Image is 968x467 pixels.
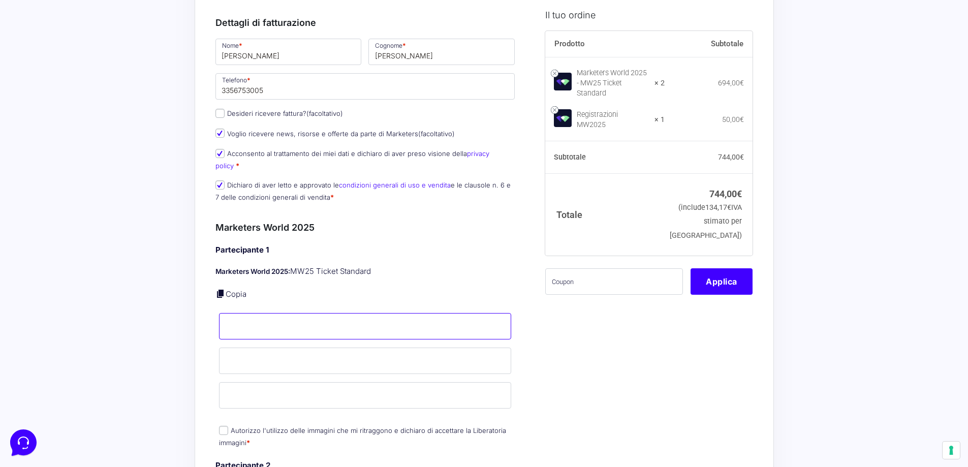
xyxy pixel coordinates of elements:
button: Aiuto [133,326,195,350]
button: Home [8,326,71,350]
h3: Il tuo ordine [545,8,753,21]
span: Trova una risposta [16,126,79,134]
button: Applica [691,268,753,294]
span: € [737,189,742,199]
p: MW25 Ticket Standard [215,266,515,277]
input: Nome * [215,39,362,65]
a: Copia [226,289,246,299]
strong: × 1 [654,114,665,124]
p: Messaggi [88,340,115,350]
label: Dichiaro di aver letto e approvato le e le clausole n. 6 e 7 delle condizioni generali di vendita [215,181,511,201]
input: Desideri ricevere fattura?(facoltativo) [215,109,225,118]
div: Registrazioni MW2025 [577,109,648,130]
img: dark [33,57,53,77]
p: Aiuto [157,340,171,350]
span: (facoltativo) [418,130,455,138]
button: Inizia una conversazione [16,85,187,106]
button: Le tue preferenze relative al consenso per le tecnologie di tracciamento [943,442,960,459]
span: 134,17 [705,203,731,212]
span: € [740,78,744,86]
bdi: 744,00 [718,152,744,161]
input: Dichiaro di aver letto e approvato lecondizioni generali di uso e venditae le clausole n. 6 e 7 d... [215,180,225,190]
strong: × 2 [654,78,665,88]
input: Telefono * [215,73,515,100]
a: Apri Centro Assistenza [108,126,187,134]
span: € [740,152,744,161]
h4: Partecipante 1 [215,244,515,256]
bdi: 744,00 [709,189,742,199]
input: Cerca un articolo... [23,148,166,158]
span: Inizia una conversazione [66,91,150,100]
label: Autorizzo l'utilizzo delle immagini che mi ritraggono e dichiaro di accettare la Liberatoria imma... [219,426,506,446]
bdi: 694,00 [718,78,744,86]
img: dark [16,57,37,77]
span: € [727,203,731,212]
label: Voglio ricevere news, risorse e offerte da parte di Marketers [215,130,455,138]
h2: Ciao da Marketers 👋 [8,8,171,24]
div: Marketers World 2025 - MW25 Ticket Standard [577,68,648,98]
img: Registrazioni MW2025 [554,109,572,127]
th: Subtotale [665,30,753,57]
th: Totale [545,173,665,255]
h3: Dettagli di fatturazione [215,16,515,29]
label: Acconsento al trattamento dei miei dati e dichiaro di aver preso visione della [215,149,489,169]
input: Acconsento al trattamento dei miei dati e dichiaro di aver preso visione dellaprivacy policy [215,149,225,158]
h3: Marketers World 2025 [215,221,515,234]
a: Copia i dettagli dell'acquirente [215,289,226,299]
span: € [740,115,744,123]
img: Marketers World 2025 - MW25 Ticket Standard [554,73,572,90]
button: Messaggi [71,326,133,350]
input: Coupon [545,268,683,294]
p: Home [30,340,48,350]
th: Subtotale [545,141,665,173]
input: Cognome * [368,39,515,65]
iframe: Customerly Messenger Launcher [8,427,39,458]
strong: Marketers World 2025: [215,267,290,275]
input: Autorizzo l'utilizzo delle immagini che mi ritraggono e dichiaro di accettare la Liberatoria imma... [219,426,228,435]
a: privacy policy [215,149,489,169]
input: Voglio ricevere news, risorse e offerte da parte di Marketers(facoltativo) [215,129,225,138]
th: Prodotto [545,30,665,57]
span: (facoltativo) [306,109,343,117]
span: Le tue conversazioni [16,41,86,49]
img: dark [49,57,69,77]
label: Desideri ricevere fattura? [215,109,343,117]
small: (include IVA stimato per [GEOGRAPHIC_DATA]) [670,203,742,239]
a: condizioni generali di uso e vendita [339,181,451,189]
bdi: 50,00 [722,115,744,123]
